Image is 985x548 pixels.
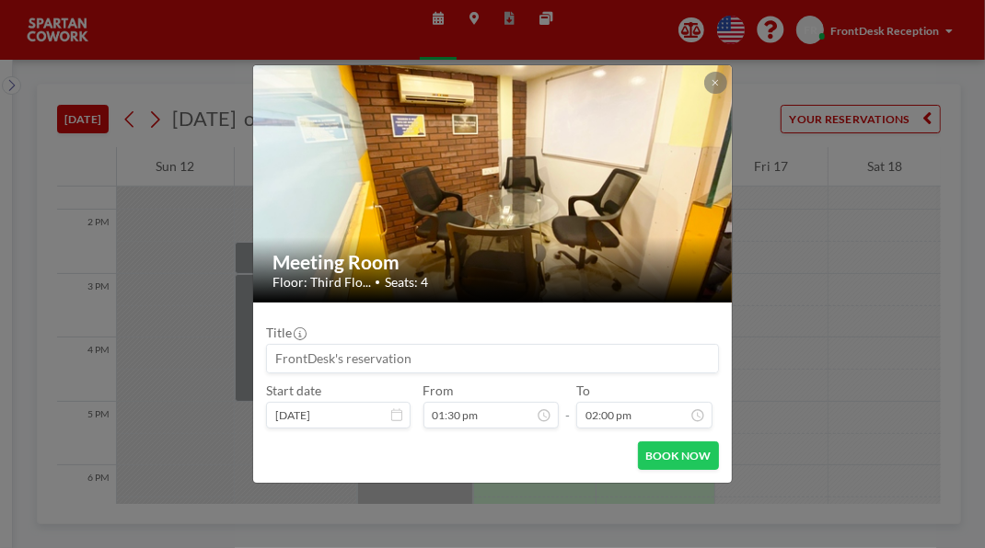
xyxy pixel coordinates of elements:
input: FrontDesk's reservation [267,345,718,372]
img: 537.jpg [253,4,733,363]
label: Title [266,325,305,340]
span: Seats: 4 [385,274,428,290]
span: • [376,276,381,288]
h2: Meeting Room [272,250,714,274]
label: From [423,382,454,398]
label: To [576,382,590,398]
span: - [565,388,570,423]
button: BOOK NOW [638,441,719,470]
span: Floor: Third Flo... [272,274,371,290]
label: Start date [266,382,321,398]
